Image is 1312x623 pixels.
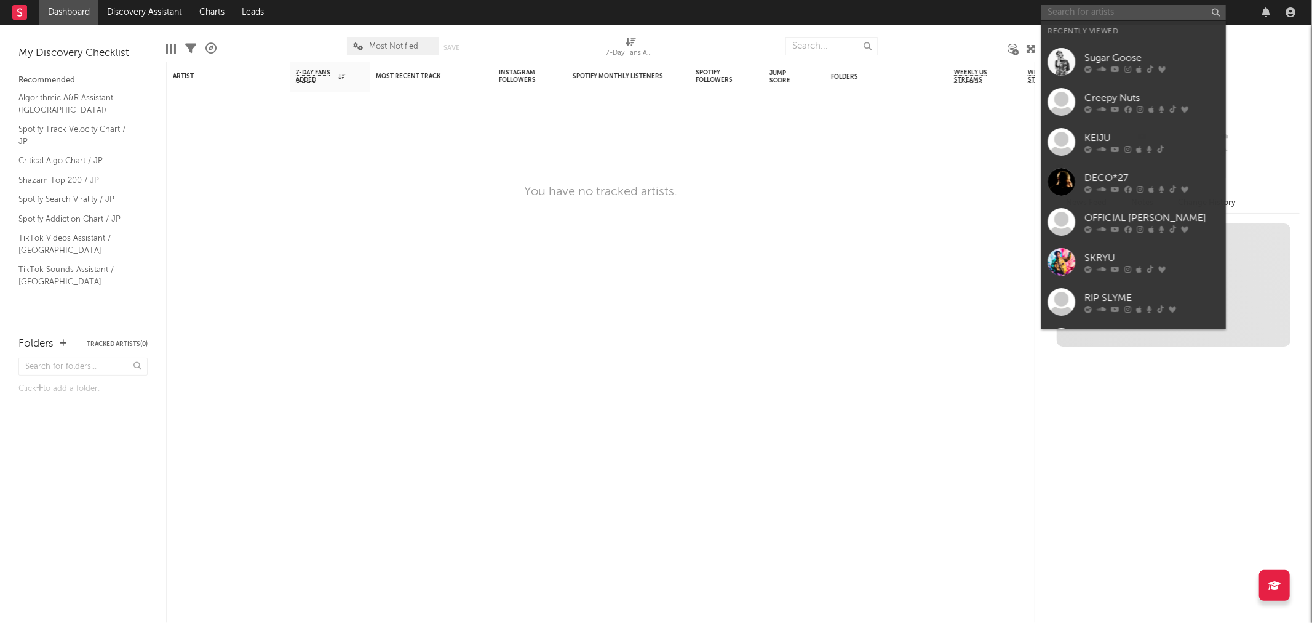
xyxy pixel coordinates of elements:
span: 7-Day Fans Added [296,69,335,84]
a: Spotify Addiction Chart / JP [18,212,135,226]
div: 7-Day Fans Added (7-Day Fans Added) [606,46,656,61]
input: Search for folders... [18,358,148,376]
div: Most Recent Track [376,73,468,80]
a: RIP SLYME [1041,282,1226,322]
a: Spotify Search Virality / JP [18,193,135,206]
div: Folders [18,337,54,352]
a: DECO*27 [1041,162,1226,202]
div: Folders [831,73,923,81]
div: OFFICIAL [PERSON_NAME] [1084,211,1220,225]
div: You have no tracked artists. [524,185,677,199]
div: Creepy Nuts [1084,90,1220,105]
div: Sugar Goose [1084,50,1220,65]
div: Edit Columns [166,31,176,66]
div: A&R Pipeline [205,31,217,66]
span: Weekly UK Streams [1028,69,1074,84]
a: Creepy Nuts [1041,82,1226,122]
div: Jump Score [769,70,800,84]
div: RIP SLYME [1084,291,1220,305]
a: SKRYU [1041,242,1226,282]
span: Weekly US Streams [954,69,997,84]
a: Sugar Goose [1041,42,1226,82]
div: -- [1218,145,1300,161]
a: Shazam Top 200 / JP [18,174,135,187]
a: Algorithmic A&R Assistant ([GEOGRAPHIC_DATA]) [18,91,135,116]
div: Artist [173,73,265,80]
div: Spotify Monthly Listeners [573,73,665,80]
input: Search... [785,37,878,55]
div: 7-Day Fans Added (7-Day Fans Added) [606,31,656,66]
div: -- [1218,129,1300,145]
a: KEIJU [1041,122,1226,162]
a: Critical Algo Chart / JP [18,154,135,167]
div: Recently Viewed [1048,24,1220,39]
div: KEIJU [1084,131,1220,145]
button: Save [443,44,459,51]
div: Recommended [18,73,148,88]
div: My Discovery Checklist [18,46,148,61]
a: TikTok Sounds Assistant / [GEOGRAPHIC_DATA] [18,263,135,288]
div: Spotify Followers [696,69,739,84]
div: Click to add a folder. [18,382,148,396]
button: Tracked Artists(0) [87,341,148,347]
a: Spotify Track Velocity Chart / JP [18,123,135,148]
div: Instagram Followers [499,69,542,84]
a: OFFICIAL [PERSON_NAME] [1041,202,1226,242]
a: TikTok Videos Assistant / [GEOGRAPHIC_DATA] [18,231,135,257]
input: Search for artists [1041,5,1226,20]
div: Filters [185,31,196,66]
a: TENBLANK [1041,322,1226,362]
span: Most Notified [369,42,418,50]
div: SKRYU [1084,251,1220,265]
div: DECO*27 [1084,171,1220,185]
